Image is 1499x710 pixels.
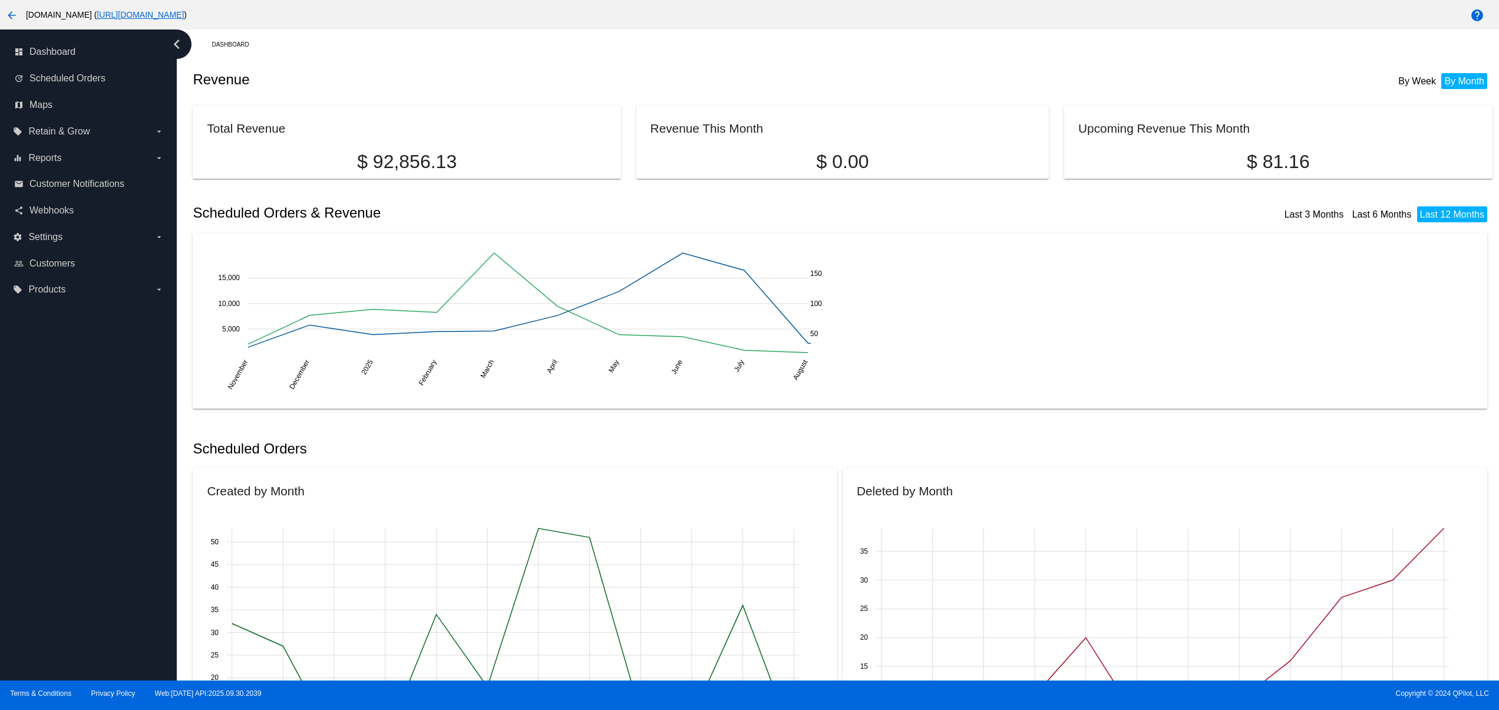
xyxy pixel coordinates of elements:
[14,42,164,61] a: dashboard Dashboard
[211,583,219,591] text: 40
[860,605,869,613] text: 25
[1420,209,1484,219] a: Last 12 Months
[651,151,1035,173] p: $ 0.00
[13,285,22,294] i: local_offer
[360,358,375,376] text: 2025
[207,151,606,173] p: $ 92,856.13
[1352,209,1412,219] a: Last 6 Months
[860,576,869,584] text: 30
[14,175,164,193] a: email Customer Notifications
[29,258,75,269] span: Customers
[154,285,164,294] i: arrow_drop_down
[1078,121,1250,135] h2: Upcoming Revenue This Month
[207,484,304,498] h2: Created by Month
[479,358,496,379] text: March
[14,259,24,268] i: people_outline
[1285,209,1344,219] a: Last 3 Months
[545,358,559,374] text: April
[207,121,285,135] h2: Total Revenue
[810,269,822,278] text: 150
[28,126,90,137] span: Retain & Grow
[860,634,869,642] text: 20
[1470,8,1484,22] mat-icon: help
[154,127,164,136] i: arrow_drop_down
[14,96,164,114] a: map Maps
[29,100,52,110] span: Maps
[29,73,105,84] span: Scheduled Orders
[222,324,240,333] text: 5,000
[211,538,219,546] text: 50
[28,153,61,163] span: Reports
[5,8,19,22] mat-icon: arrow_back
[29,205,74,216] span: Webhooks
[155,689,262,698] a: Web:[DATE] API:2025.09.30.2039
[1441,73,1487,89] li: By Month
[670,358,685,376] text: June
[857,484,953,498] h2: Deleted by Month
[154,232,164,242] i: arrow_drop_down
[211,629,219,637] text: 30
[226,358,250,390] text: November
[791,358,810,382] text: August
[29,179,124,189] span: Customer Notifications
[14,74,24,83] i: update
[14,206,24,215] i: share
[28,284,65,295] span: Products
[651,121,764,135] h2: Revenue This Month
[10,689,71,698] a: Terms & Conditions
[14,254,164,273] a: people_outline Customers
[211,674,219,682] text: 20
[211,651,219,659] text: 25
[14,179,24,189] i: email
[14,47,24,57] i: dashboard
[167,35,186,54] i: chevron_left
[860,547,869,555] text: 35
[97,10,184,19] a: [URL][DOMAIN_NAME]
[14,201,164,220] a: share Webhooks
[1078,151,1478,173] p: $ 81.16
[13,232,22,242] i: settings
[13,127,22,136] i: local_offer
[417,358,438,387] text: February
[28,232,62,242] span: Settings
[810,300,822,308] text: 100
[288,358,312,390] text: December
[154,153,164,163] i: arrow_drop_down
[29,47,75,57] span: Dashboard
[193,71,843,88] h2: Revenue
[91,689,136,698] a: Privacy Policy
[860,662,869,670] text: 15
[13,153,22,163] i: equalizer
[607,358,620,374] text: May
[732,358,746,373] text: July
[26,10,187,19] span: [DOMAIN_NAME] ( )
[760,689,1489,698] span: Copyright © 2024 QPilot, LLC
[1395,73,1439,89] li: By Week
[14,100,24,110] i: map
[219,274,240,282] text: 15,000
[211,606,219,614] text: 35
[193,441,843,457] h2: Scheduled Orders
[810,330,818,338] text: 50
[212,35,259,54] a: Dashboard
[211,561,219,569] text: 45
[14,69,164,88] a: update Scheduled Orders
[219,299,240,307] text: 10,000
[193,205,843,221] h2: Scheduled Orders & Revenue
